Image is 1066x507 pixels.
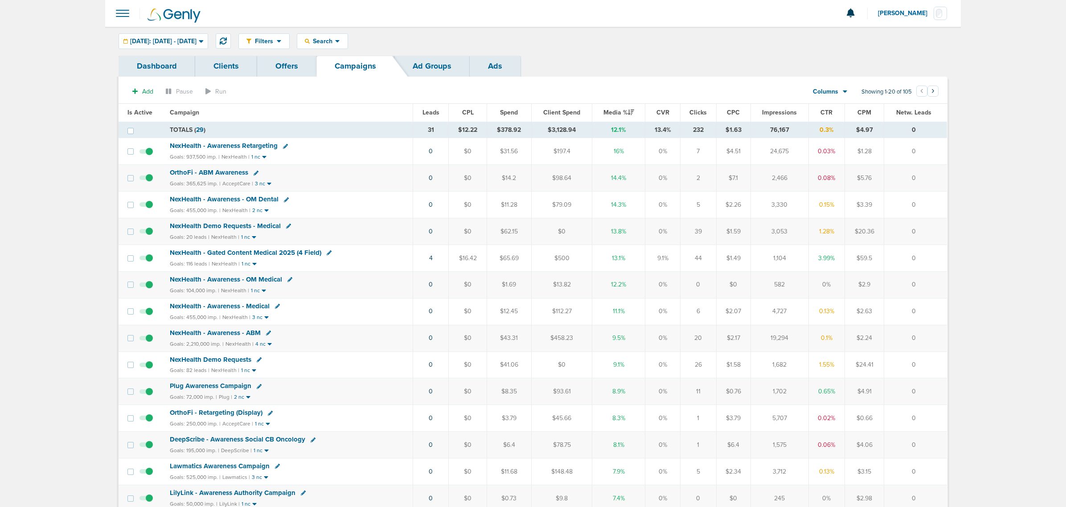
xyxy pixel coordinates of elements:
small: 2 nc [234,394,244,401]
td: $1.63 [716,122,750,138]
td: 3,712 [750,458,808,485]
span: Filters [251,37,277,45]
td: 0% [645,325,680,352]
td: $2.63 [845,298,884,325]
span: NexHealth - Awareness - OM Dental [170,195,279,203]
td: $148.48 [531,458,592,485]
td: $0 [531,218,592,245]
small: NexHealth | [222,314,250,320]
td: 16% [592,138,645,165]
td: 0 [884,405,947,432]
td: 0.06% [809,432,845,458]
td: $93.61 [531,378,592,405]
span: NexHealth - Awareness - OM Medical [170,275,282,283]
span: Lawmatics Awareness Campaign [170,462,270,470]
a: 4 [429,254,433,262]
td: $4.51 [716,138,750,165]
td: 8.1% [592,432,645,458]
span: NexHealth Demo Requests [170,356,251,364]
td: $0 [449,271,487,298]
td: 0.08% [809,165,845,192]
td: $20.36 [845,218,884,245]
small: AcceptCare | [222,421,253,427]
td: 11.1% [592,298,645,325]
small: 1 nc [254,447,262,454]
span: Search [310,37,335,45]
td: $78.75 [531,432,592,458]
small: Goals: 104,000 imp. | [170,287,219,294]
td: $112.27 [531,298,592,325]
td: 14.3% [592,192,645,218]
td: 0 [884,245,947,271]
td: 26 [680,352,716,378]
td: 31 [413,122,449,138]
small: Goals: 195,000 imp. | [170,447,219,454]
span: Is Active [127,109,152,116]
td: $197.4 [531,138,592,165]
a: Clients [195,56,257,77]
td: 0.65% [809,378,845,405]
span: NexHealth Demo Requests - Medical [170,222,281,230]
td: $0.66 [845,405,884,432]
td: $31.56 [487,138,532,165]
td: 3,330 [750,192,808,218]
td: 9.1% [592,352,645,378]
td: 4,727 [750,298,808,325]
span: CPM [857,109,871,116]
td: 39 [680,218,716,245]
td: $6.4 [716,432,750,458]
span: Plug Awareness Campaign [170,382,251,390]
td: 6 [680,298,716,325]
td: 5,707 [750,405,808,432]
a: 0 [429,361,433,368]
small: Goals: 2,210,000 imp. | [170,341,224,348]
td: 0% [645,271,680,298]
td: $0 [449,165,487,192]
td: 0% [645,405,680,432]
td: 20 [680,325,716,352]
td: $0.76 [716,378,750,405]
td: $11.68 [487,458,532,485]
td: 0 [884,192,947,218]
td: $3.79 [487,405,532,432]
td: $11.28 [487,192,532,218]
td: $2.34 [716,458,750,485]
td: $2.9 [845,271,884,298]
td: $45.66 [531,405,592,432]
td: $1.59 [716,218,750,245]
a: 0 [429,147,433,155]
td: 0 [884,352,947,378]
small: Goals: 72,000 imp. | [170,394,217,401]
span: Showing 1-20 of 105 [861,88,912,96]
span: Media % [603,109,634,116]
td: $1.49 [716,245,750,271]
td: 0% [645,192,680,218]
td: 7 [680,138,716,165]
span: CVR [656,109,669,116]
td: $458.23 [531,325,592,352]
td: $65.69 [487,245,532,271]
small: NexHealth | [212,261,240,267]
td: 3.99% [809,245,845,271]
td: 1.55% [809,352,845,378]
small: NexHealth | [222,207,250,213]
small: 3 nc [252,314,262,321]
td: $0 [449,218,487,245]
td: $13.82 [531,271,592,298]
a: Ad Groups [394,56,470,77]
td: $14.2 [487,165,532,192]
span: Impressions [762,109,797,116]
td: $0 [449,378,487,405]
td: 13.1% [592,245,645,271]
a: 0 [429,388,433,395]
td: 0.13% [809,298,845,325]
td: $41.06 [487,352,532,378]
td: $79.09 [531,192,592,218]
td: $378.92 [487,122,532,138]
a: Campaigns [316,56,394,77]
td: 0 [884,325,947,352]
td: $3,128.94 [531,122,592,138]
small: Lawmatics | [222,474,250,480]
td: 8.9% [592,378,645,405]
td: 5 [680,458,716,485]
